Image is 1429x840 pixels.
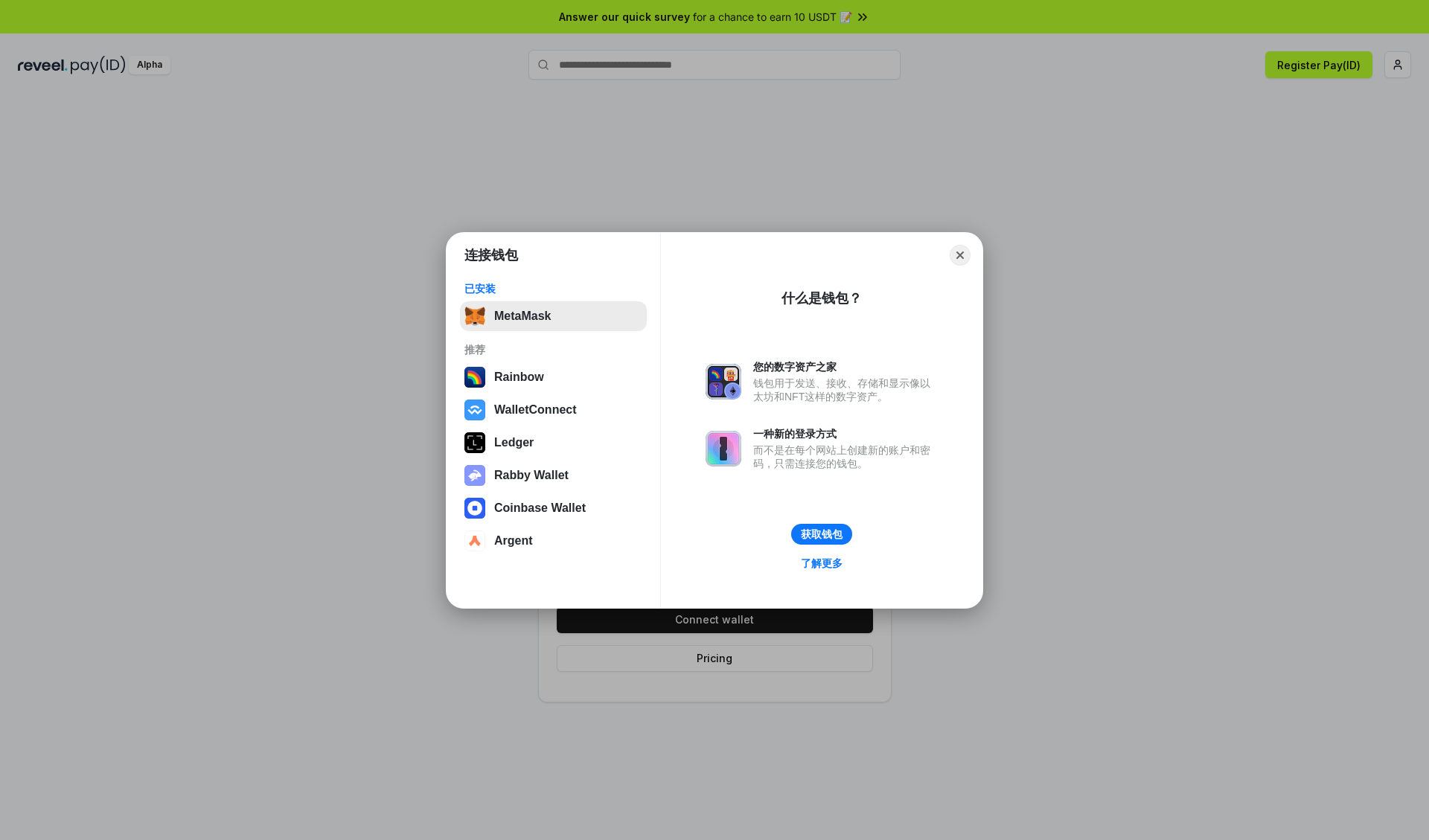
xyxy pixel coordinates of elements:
[494,371,544,384] div: Rainbow
[494,310,551,323] div: MetaMask
[460,428,647,458] button: Ledger
[460,362,647,392] button: Rainbow
[494,534,533,548] div: Argent
[753,360,938,373] div: 您的数字资产之家
[464,367,485,388] img: svg+xml,%3Csvg%20width%3D%22120%22%20height%3D%22120%22%20viewBox%3D%220%200%20120%20120%22%20fil...
[460,526,647,556] button: Argent
[781,289,862,307] div: 什么是钱包？
[460,493,647,523] button: Coinbase Wallet
[464,246,518,264] h1: 连接钱包
[464,432,485,453] img: svg+xml,%3Csvg%20xmlns%3D%22http%3A%2F%2Fwww.w3.org%2F2000%2Fsvg%22%20width%3D%2228%22%20height%3...
[460,301,647,331] button: MetaMask
[464,400,485,420] img: svg+xml,%3Csvg%20width%3D%2228%22%20height%3D%2228%22%20viewBox%3D%220%200%2028%2028%22%20fill%3D...
[464,343,642,356] div: 推荐
[494,403,577,417] div: WalletConnect
[460,461,647,490] button: Rabby Wallet
[494,469,569,482] div: Rabby Wallet
[801,557,843,570] div: 了解更多
[706,431,741,467] img: svg+xml,%3Csvg%20xmlns%3D%22http%3A%2F%2Fwww.w3.org%2F2000%2Fsvg%22%20fill%3D%22none%22%20viewBox...
[494,501,586,515] div: Coinbase Wallet
[753,427,938,440] div: 一种新的登录方式
[753,376,938,403] div: 钱包用于发送、接收、存储和显示像以太坊和NFT这样的数字资产。
[464,498,485,519] img: svg+xml,%3Csvg%20width%3D%2228%22%20height%3D%2228%22%20viewBox%3D%220%200%2028%2028%22%20fill%3D...
[464,530,485,551] img: svg+xml,%3Csvg%20width%3D%2228%22%20height%3D%2228%22%20viewBox%3D%220%200%2028%2028%22%20fill%3D...
[801,528,843,541] div: 获取钱包
[494,436,534,449] div: Ledger
[460,395,647,425] button: WalletConnect
[791,524,852,545] button: 获取钱包
[950,245,971,266] button: Close
[753,443,938,470] div: 而不是在每个网站上创建新的账户和密码，只需连接您的钱包。
[464,306,485,327] img: svg+xml,%3Csvg%20fill%3D%22none%22%20height%3D%2233%22%20viewBox%3D%220%200%2035%2033%22%20width%...
[706,364,741,400] img: svg+xml,%3Csvg%20xmlns%3D%22http%3A%2F%2Fwww.w3.org%2F2000%2Fsvg%22%20fill%3D%22none%22%20viewBox...
[464,465,485,486] img: svg+xml,%3Csvg%20xmlns%3D%22http%3A%2F%2Fwww.w3.org%2F2000%2Fsvg%22%20fill%3D%22none%22%20viewBox...
[464,282,642,295] div: 已安装
[792,554,851,573] a: 了解更多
